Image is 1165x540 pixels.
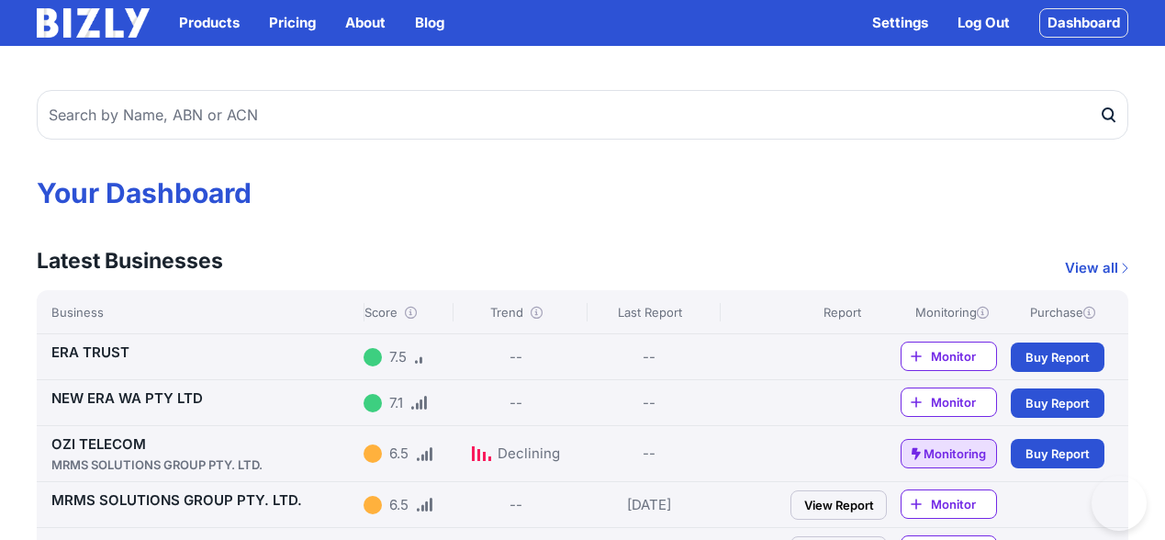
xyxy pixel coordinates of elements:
div: Last Report [587,303,713,321]
div: Score [364,303,445,321]
a: OZI TELECOMMRMS SOLUTIONS GROUP PTY. LTD. [51,435,356,474]
div: 7.5 [389,346,407,368]
a: Monitoring [901,439,997,468]
a: View Report [790,490,887,520]
div: -- [587,388,713,418]
a: Pricing [269,12,316,34]
a: Monitor [901,342,997,371]
span: Buy Report [1025,394,1090,412]
h1: Your Dashboard [37,176,1128,209]
div: Report [790,303,893,321]
div: 7.1 [389,392,403,414]
div: Declining [498,443,560,465]
div: [DATE] [587,489,713,520]
a: Dashboard [1039,8,1128,38]
div: 6.5 [389,494,409,516]
div: Purchase [1011,303,1114,321]
div: -- [587,342,713,372]
div: Monitoring [901,303,1003,321]
a: ERA TRUST [51,343,129,361]
a: Buy Report [1011,388,1104,418]
a: Buy Report [1011,439,1104,468]
iframe: Toggle Customer Support [1092,476,1147,531]
input: Search by Name, ABN or ACN [37,90,1128,140]
span: Monitor [931,393,996,411]
span: Buy Report [1025,444,1090,463]
div: -- [510,494,522,516]
div: MRMS SOLUTIONS GROUP PTY. LTD. [51,456,356,474]
a: Settings [872,12,928,34]
span: Buy Report [1025,348,1090,366]
div: -- [587,433,713,474]
a: About [345,12,386,34]
a: MRMS SOLUTIONS GROUP PTY. LTD. [51,491,302,509]
div: Trend [453,303,579,321]
div: -- [510,346,522,368]
div: Business [51,303,356,321]
a: Blog [415,12,444,34]
a: Buy Report [1011,343,1104,372]
button: Products [179,12,240,34]
div: -- [510,392,522,414]
h3: Latest Businesses [37,246,223,276]
a: Log Out [958,12,1010,34]
a: View all [1065,257,1128,279]
a: Monitor [901,388,997,417]
a: NEW ERA WA PTY LTD [51,389,203,407]
span: Monitor [931,495,996,513]
div: 6.5 [389,443,409,465]
a: Monitor [901,489,997,519]
span: Monitoring [924,444,986,463]
span: Monitor [931,347,996,366]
